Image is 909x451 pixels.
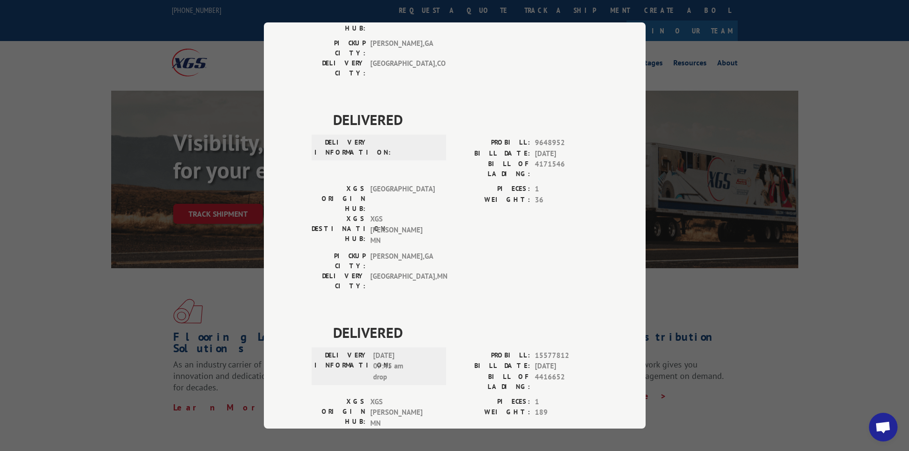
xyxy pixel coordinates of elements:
[535,350,598,361] span: 15577812
[312,271,366,291] label: DELIVERY CITY:
[370,397,435,429] span: XGS [PERSON_NAME] MN
[455,184,530,195] label: PIECES:
[370,214,435,246] span: XGS [PERSON_NAME] MN
[333,109,598,130] span: DELIVERED
[455,159,530,179] label: BILL OF LADING:
[370,251,435,271] span: [PERSON_NAME] , GA
[535,361,598,372] span: [DATE]
[535,397,598,408] span: 1
[455,148,530,159] label: BILL DATE:
[333,322,598,343] span: DELIVERED
[869,413,898,441] div: Open chat
[373,350,438,383] span: [DATE] 07:45 am drop
[370,38,435,58] span: [PERSON_NAME] , GA
[455,195,530,206] label: WEIGHT:
[370,271,435,291] span: [GEOGRAPHIC_DATA] , MN
[314,350,368,383] label: DELIVERY INFORMATION:
[312,38,366,58] label: PICKUP CITY:
[312,251,366,271] label: PICKUP CITY:
[312,397,366,429] label: XGS ORIGIN HUB:
[535,137,598,148] span: 9648952
[312,214,366,246] label: XGS DESTINATION HUB:
[455,407,530,418] label: WEIGHT:
[535,184,598,195] span: 1
[535,159,598,179] span: 4171546
[535,148,598,159] span: [DATE]
[312,184,366,214] label: XGS ORIGIN HUB:
[455,361,530,372] label: BILL DATE:
[455,397,530,408] label: PIECES:
[314,137,368,157] label: DELIVERY INFORMATION:
[455,372,530,392] label: BILL OF LADING:
[370,58,435,78] span: [GEOGRAPHIC_DATA] , CO
[455,137,530,148] label: PROBILL:
[370,184,435,214] span: [GEOGRAPHIC_DATA]
[535,195,598,206] span: 36
[535,372,598,392] span: 4416652
[455,350,530,361] label: PROBILL:
[535,407,598,418] span: 189
[312,58,366,78] label: DELIVERY CITY:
